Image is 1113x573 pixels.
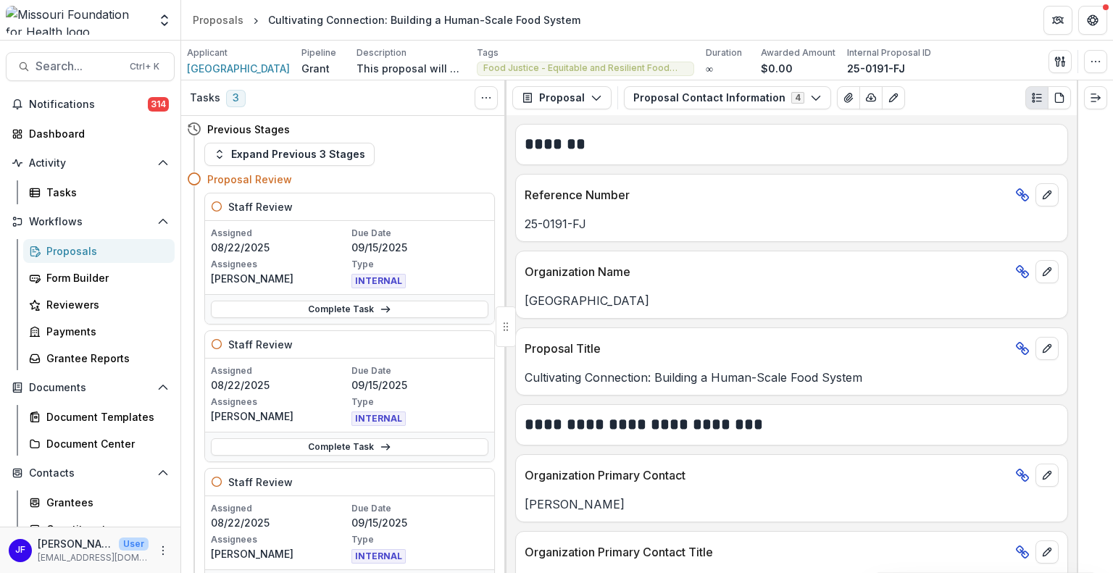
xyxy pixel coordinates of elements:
[1035,464,1059,487] button: edit
[228,474,293,490] h5: Staff Review
[29,157,151,170] span: Activity
[525,495,1059,513] p: [PERSON_NAME]
[706,46,742,59] p: Duration
[211,258,349,271] p: Assignees
[357,61,465,76] p: This proposal will develop three community-led micro food hubs: an urban farm in [GEOGRAPHIC_DATA...
[46,324,163,339] div: Payments
[23,432,175,456] a: Document Center
[207,172,292,187] h4: Proposal Review
[119,538,149,551] p: User
[23,239,175,263] a: Proposals
[46,185,163,200] div: Tasks
[1035,540,1059,564] button: edit
[268,12,580,28] div: Cultivating Connection: Building a Human-Scale Food System
[211,502,349,515] p: Assigned
[351,411,406,426] span: INTERNAL
[23,180,175,204] a: Tasks
[29,382,151,394] span: Documents
[211,227,349,240] p: Assigned
[154,542,172,559] button: More
[525,263,1009,280] p: Organization Name
[483,63,688,73] span: Food Justice - Equitable and Resilient Food Systems
[6,122,175,146] a: Dashboard
[211,533,349,546] p: Assignees
[351,549,406,564] span: INTERNAL
[6,210,175,233] button: Open Workflows
[211,364,349,377] p: Assigned
[38,536,113,551] p: [PERSON_NAME]
[1035,260,1059,283] button: edit
[23,405,175,429] a: Document Templates
[148,97,169,112] span: 314
[477,46,499,59] p: Tags
[46,409,163,424] div: Document Templates
[211,546,349,561] p: [PERSON_NAME]
[29,99,148,111] span: Notifications
[211,438,488,456] a: Complete Task
[351,258,489,271] p: Type
[6,461,175,485] button: Open Contacts
[23,266,175,290] a: Form Builder
[211,515,349,530] p: 08/22/2025
[351,396,489,409] p: Type
[207,122,290,137] h4: Previous Stages
[512,86,612,109] button: Proposal
[525,467,1009,484] p: Organization Primary Contact
[23,319,175,343] a: Payments
[46,243,163,259] div: Proposals
[6,6,149,35] img: Missouri Foundation for Health logo
[127,59,162,75] div: Ctrl + K
[1084,86,1107,109] button: Expand right
[847,46,931,59] p: Internal Proposal ID
[6,93,175,116] button: Notifications314
[46,270,163,285] div: Form Builder
[46,436,163,451] div: Document Center
[211,396,349,409] p: Assignees
[624,86,831,109] button: Proposal Contact Information4
[23,517,175,541] a: Constituents
[187,46,228,59] p: Applicant
[29,216,151,228] span: Workflows
[46,351,163,366] div: Grantee Reports
[190,92,220,104] h3: Tasks
[1035,183,1059,206] button: edit
[351,377,489,393] p: 09/15/2025
[23,490,175,514] a: Grantees
[301,61,330,76] p: Grant
[706,61,713,76] p: ∞
[351,533,489,546] p: Type
[46,495,163,510] div: Grantees
[847,61,905,76] p: 25-0191-FJ
[6,151,175,175] button: Open Activity
[211,409,349,424] p: [PERSON_NAME]
[187,61,290,76] a: [GEOGRAPHIC_DATA]
[187,9,249,30] a: Proposals
[228,199,293,214] h5: Staff Review
[351,515,489,530] p: 09/15/2025
[154,6,175,35] button: Open entity switcher
[46,522,163,537] div: Constituents
[228,337,293,352] h5: Staff Review
[204,143,375,166] button: Expand Previous 3 Stages
[1048,86,1071,109] button: PDF view
[38,551,149,564] p: [EMAIL_ADDRESS][DOMAIN_NAME]
[525,215,1059,233] p: 25-0191-FJ
[211,271,349,286] p: [PERSON_NAME]
[351,502,489,515] p: Due Date
[351,274,406,288] span: INTERNAL
[475,86,498,109] button: Toggle View Cancelled Tasks
[6,376,175,399] button: Open Documents
[211,301,488,318] a: Complete Task
[15,545,25,555] div: Jean Freeman-Crawford
[211,377,349,393] p: 08/22/2025
[187,9,586,30] nav: breadcrumb
[357,46,407,59] p: Description
[525,186,1009,204] p: Reference Number
[351,240,489,255] p: 09/15/2025
[6,52,175,81] button: Search...
[1078,6,1107,35] button: Get Help
[226,90,246,107] span: 3
[193,12,243,28] div: Proposals
[525,369,1059,386] p: Cultivating Connection: Building a Human-Scale Food System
